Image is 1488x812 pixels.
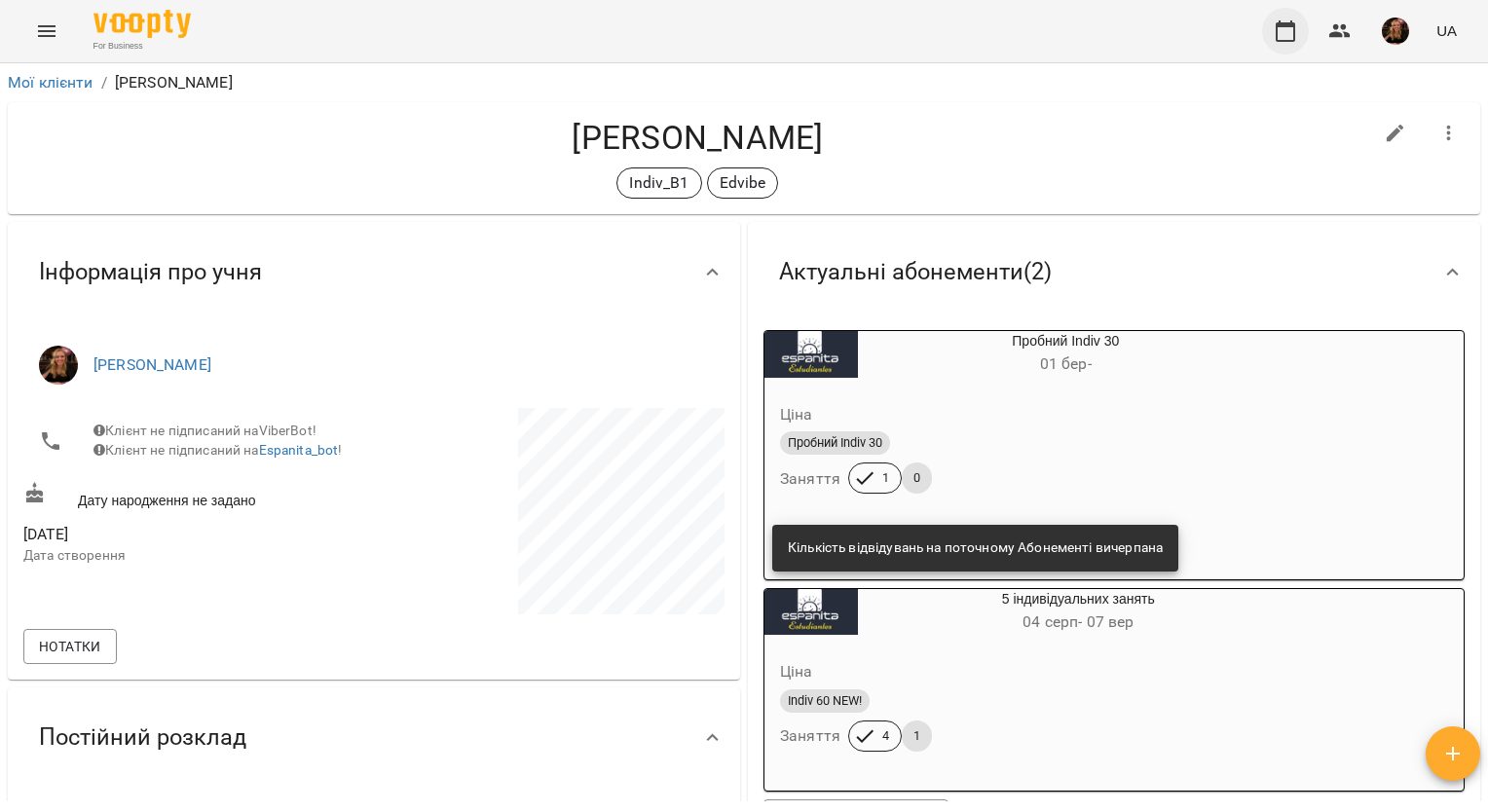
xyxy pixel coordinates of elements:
div: Інформація про учня [8,222,740,322]
img: Voopty Logo [93,10,191,38]
span: Пробний Indiv 30 [780,434,890,452]
li: / [101,71,107,94]
h6: Ціна [780,658,813,685]
span: [DATE] [23,523,370,546]
p: Дата створення [23,546,370,566]
span: For Business [93,40,191,53]
span: Indiv 60 NEW! [780,692,870,710]
h6: Ціна [780,401,813,428]
button: 5 індивідуальних занять04 серп- 07 верЦінаIndiv 60 NEW!Заняття41 [764,589,1299,775]
button: Menu [23,8,70,55]
span: 01 бер - [1040,354,1092,373]
div: 5 індивідуальних занять [858,589,1299,636]
div: Кількість відвідувань на поточному Абонементі вичерпана [788,531,1163,566]
p: Edvibe [720,171,766,195]
span: 1 [871,469,901,487]
div: Indiv_B1 [616,167,701,199]
span: Постійний розклад [39,722,246,753]
div: Актуальні абонементи(2) [748,222,1480,322]
button: UA [1429,13,1465,49]
span: UA [1436,20,1457,41]
div: 5 індивідуальних занять [764,589,858,636]
a: Мої клієнти [8,73,93,92]
span: 04 серп - 07 вер [1023,612,1134,631]
img: Завада Аня [39,346,78,385]
div: Пробний Indiv 30 [858,331,1274,378]
div: Edvibe [707,167,779,199]
span: Нотатки [39,635,101,658]
p: [PERSON_NAME] [115,71,233,94]
span: Клієнт не підписаний на ! [93,442,342,458]
div: Постійний розклад [8,687,740,788]
span: Клієнт не підписаний на ViberBot! [93,423,316,438]
span: 4 [871,727,901,745]
span: Актуальні абонементи ( 2 ) [779,257,1052,287]
h6: Заняття [780,465,840,493]
span: 0 [902,469,932,487]
span: 1 [902,727,932,745]
nav: breadcrumb [8,71,1480,94]
a: Espanita_bot [259,442,339,458]
div: Пробний Indiv 30 [764,331,858,378]
img: 019b2ef03b19e642901f9fba5a5c5a68.jpg [1382,18,1409,45]
h4: [PERSON_NAME] [23,118,1372,158]
button: Пробний Indiv 3001 бер- ЦінаПробний Indiv 30Заняття10 [764,331,1274,517]
a: [PERSON_NAME] [93,355,211,374]
span: Інформація про учня [39,257,262,287]
h6: Заняття [780,722,840,750]
div: Дату народження не задано [19,478,374,514]
p: Indiv_B1 [629,171,688,195]
button: Нотатки [23,629,117,664]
